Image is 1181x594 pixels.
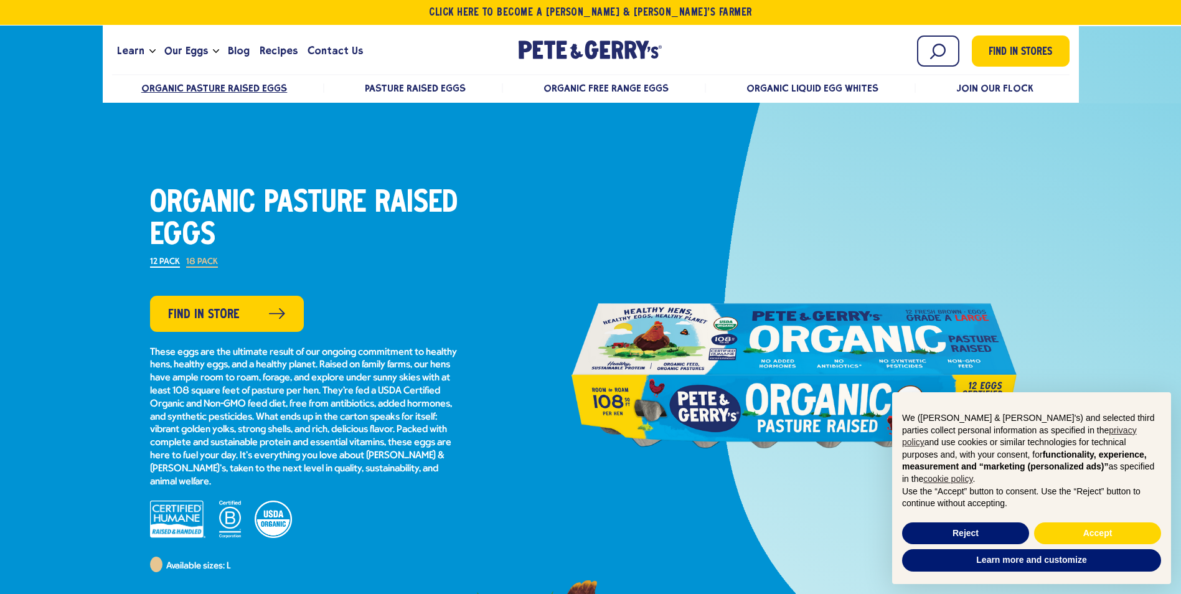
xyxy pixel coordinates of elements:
[149,49,156,54] button: Open the dropdown menu for Learn
[902,522,1029,545] button: Reject
[150,296,304,332] a: Find in Store
[223,34,255,68] a: Blog
[989,44,1052,61] span: Find in Stores
[543,82,669,94] a: Organic Free Range Eggs
[141,82,288,94] a: Organic Pasture Raised Eggs
[882,382,1181,594] div: Notice
[746,82,879,94] a: Organic Liquid Egg Whites
[902,412,1161,486] p: We ([PERSON_NAME] & [PERSON_NAME]'s) and selected third parties collect personal information as s...
[303,34,368,68] a: Contact Us
[228,43,250,59] span: Blog
[902,486,1161,510] p: Use the “Accept” button to consent. Use the “Reject” button to continue without accepting.
[902,549,1161,572] button: Learn more and customize
[159,34,213,68] a: Our Eggs
[117,43,144,59] span: Learn
[150,258,180,268] label: 12 Pack
[365,82,466,94] a: Pasture Raised Eggs
[260,43,298,59] span: Recipes
[112,74,1070,101] nav: desktop product menu
[168,305,240,324] span: Find in Store
[112,34,149,68] a: Learn
[956,82,1033,94] a: Join Our Flock
[186,258,218,268] label: 18 Pack
[917,35,959,67] input: Search
[972,35,1070,67] a: Find in Stores
[164,43,208,59] span: Our Eggs
[308,43,363,59] span: Contact Us
[255,34,303,68] a: Recipes
[923,474,972,484] a: cookie policy
[166,562,230,571] span: Available sizes: L
[1034,522,1161,545] button: Accept
[150,187,461,252] h1: Organic Pasture Raised Eggs
[213,49,219,54] button: Open the dropdown menu for Our Eggs
[150,346,461,489] p: These eggs are the ultimate result of our ongoing commitment to healthy hens, healthy eggs, and a...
